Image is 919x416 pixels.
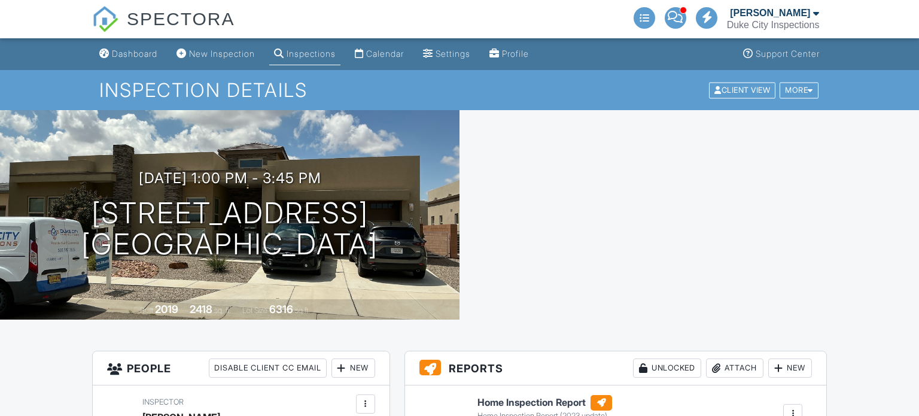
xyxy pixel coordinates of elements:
div: More [780,82,818,98]
a: Settings [418,43,475,65]
h1: Inspection Details [99,80,819,101]
span: SPECTORA [127,6,235,31]
span: Lot Size [242,306,267,315]
div: Inspections [287,48,336,59]
img: The Best Home Inspection Software - Spectora [92,6,118,32]
div: Duke City Inspections [727,19,820,31]
a: Profile [485,43,534,65]
h3: [DATE] 1:00 pm - 3:45 pm [139,170,321,186]
a: New Inspection [172,43,260,65]
div: New [331,359,375,378]
span: sq. ft. [214,306,231,315]
span: Inspector [142,397,184,406]
div: [PERSON_NAME] [730,7,810,19]
div: 6316 [269,303,293,315]
a: Calendar [350,43,409,65]
a: Inspections [269,43,340,65]
div: Calendar [366,48,404,59]
div: Attach [706,359,763,378]
span: Built [140,306,153,315]
div: Client View [709,82,775,98]
div: 2019 [155,303,178,315]
a: Dashboard [95,43,162,65]
div: Support Center [756,48,820,59]
div: New [768,359,812,378]
div: Settings [436,48,470,59]
h6: Home Inspection Report [477,395,612,411]
h3: People [93,351,389,385]
h3: Reports [405,351,827,385]
span: sq.ft. [295,306,310,315]
div: New Inspection [189,48,255,59]
div: Disable Client CC Email [209,359,327,378]
a: Client View [708,85,778,94]
a: Support Center [738,43,824,65]
div: Dashboard [112,48,157,59]
a: SPECTORA [92,18,235,40]
div: 2418 [190,303,212,315]
div: Unlocked [633,359,701,378]
div: Profile [502,48,529,59]
h1: [STREET_ADDRESS] [GEOGRAPHIC_DATA] [81,198,378,261]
